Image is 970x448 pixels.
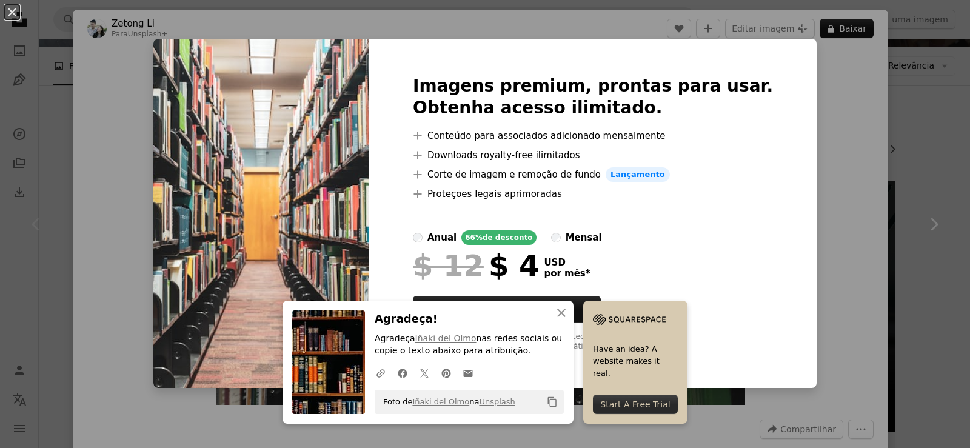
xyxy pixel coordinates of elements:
img: premium_photo-1677567996070-68fa4181775a [153,39,369,388]
span: Have an idea? A website makes it real. [593,343,678,379]
span: por mês * [544,268,590,279]
span: $ 12 [413,250,484,281]
a: Iñaki del Olmo [412,397,469,406]
span: USD [544,257,590,268]
a: Compartilhar no Twitter [413,361,435,385]
button: Assine aUnsplash+ [413,296,601,323]
div: 66% de desconto [461,230,536,245]
div: anual [427,230,457,245]
div: Start A Free Trial [593,395,678,414]
a: Compartilhar por e-mail [457,361,479,385]
span: Lançamento [606,167,670,182]
li: Corte de imagem e remoção de fundo [413,167,773,182]
button: Copiar para a área de transferência [542,392,563,412]
h3: Agradeça! [375,310,564,328]
h2: Imagens premium, prontas para usar. Obtenha acesso ilimitado. [413,75,773,119]
div: $ 4 [413,250,539,281]
a: Have an idea? A website makes it real.Start A Free Trial [583,301,687,424]
p: Agradeça nas redes sociais ou copie o texto abaixo para atribuição. [375,333,564,357]
img: file-1705255347840-230a6ab5bca9image [593,310,666,329]
li: Conteúdo para associados adicionado mensalmente [413,129,773,143]
a: Compartilhar no Pinterest [435,361,457,385]
input: anual66%de desconto [413,233,423,242]
li: Downloads royalty-free ilimitados [413,148,773,162]
li: Proteções legais aprimoradas [413,187,773,201]
div: mensal [566,230,602,245]
a: Unsplash [479,397,515,406]
a: Compartilhar no Facebook [392,361,413,385]
input: mensal [551,233,561,242]
span: Foto de na [377,392,515,412]
a: Iñaki del Olmo [415,333,477,343]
